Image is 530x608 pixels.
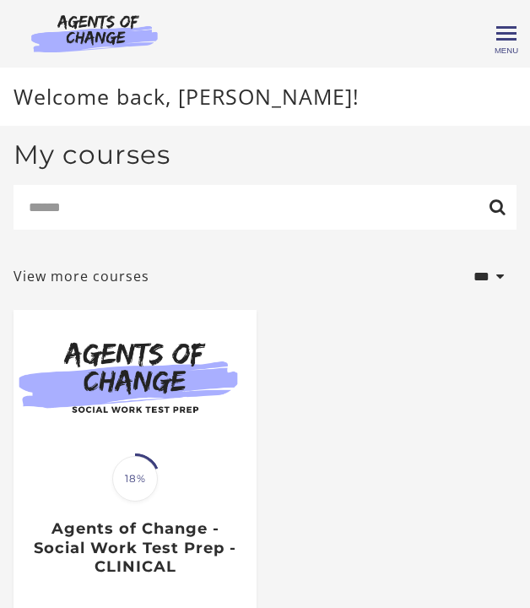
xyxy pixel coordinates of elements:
[496,24,516,44] button: Toggle menu Menu
[14,81,516,113] p: Welcome back, [PERSON_NAME]!
[496,32,516,35] span: Toggle menu
[14,266,149,286] a: View more courses
[27,519,243,577] h3: Agents of Change - Social Work Test Prep - CLINICAL
[14,14,176,52] img: Agents of Change Logo
[112,456,158,502] span: 18%
[14,139,170,171] h2: My courses
[495,46,518,55] span: Menu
